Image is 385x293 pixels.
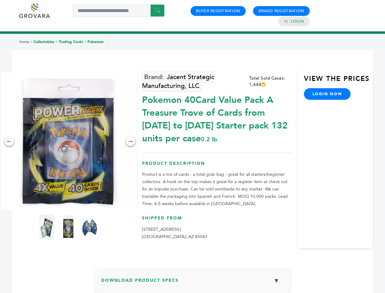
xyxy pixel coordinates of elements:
a: Collectables [34,39,55,44]
p: Product is a mix of cards - a total grab bag - great for all starters/beginner collectors. A hook... [142,171,292,208]
a: Buyer Registration [196,8,240,14]
a: Home [19,39,29,44]
a: Jacent Strategic Manufacturing, LLC [142,71,214,92]
div: Total Sold Cases: 1,444 [249,75,292,88]
span: 0.2 lb [201,135,217,143]
a: login now [304,88,351,100]
img: Pokemon 40-Card Value Pack – A Treasure Trove of Cards from 1996 to 2024 - Starter pack! 132 unit... [61,215,76,239]
a: Trading Cards [59,39,83,44]
span: > [84,39,87,44]
img: Pokemon 40-Card Value Pack – A Treasure Trove of Cards from 1996 to 2024 - Starter pack! 132 unit... [39,215,55,239]
h3: View the Prices [304,74,373,88]
div: Pokemon 40Card Value Pack A Treasure Trove of Cards from [DATE] to [DATE] Starter pack 132 units ... [142,91,292,145]
button: ▼ [269,274,284,287]
div: ← [4,136,14,146]
h3: Shipped From [142,215,292,226]
span: > [55,39,58,44]
a: Brand Registration [258,8,304,14]
p: [STREET_ADDRESS] [GEOGRAPHIC_DATA], AZ 85043 [142,226,292,241]
span: > [30,39,33,44]
a: Pokemon [87,39,104,44]
h3: Download Product Specs [101,274,284,292]
h3: Product Description [142,161,292,171]
a: Login [291,19,304,24]
input: Search a product or brand... [73,5,164,17]
img: Pokemon 40-Card Value Pack – A Treasure Trove of Cards from 1996 to 2024 - Starter pack! 132 unit... [82,215,97,239]
div: → [126,136,135,146]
